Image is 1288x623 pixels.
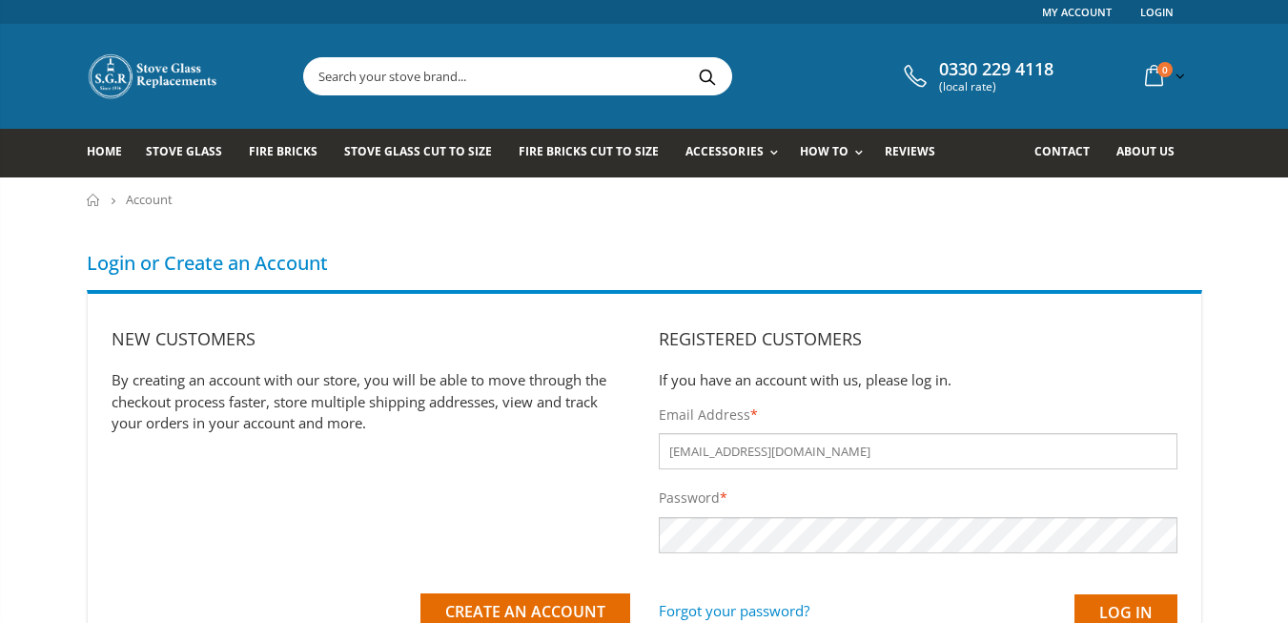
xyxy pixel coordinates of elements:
[939,80,1053,93] span: (local rate)
[87,52,220,100] img: Stove Glass Replacement
[885,143,935,159] span: Reviews
[344,129,506,177] a: Stove Glass Cut To Size
[1034,143,1090,159] span: Contact
[445,601,605,622] span: Create an Account
[1034,129,1104,177] a: Contact
[146,143,222,159] span: Stove Glass
[685,129,787,177] a: Accessories
[685,143,763,159] span: Accessories
[1116,129,1189,177] a: About us
[686,58,729,94] button: Search
[249,143,317,159] span: Fire Bricks
[87,143,122,159] span: Home
[304,58,945,94] input: Search your stove brand...
[146,129,236,177] a: Stove Glass
[519,129,673,177] a: Fire Bricks Cut To Size
[659,488,720,507] span: Password
[659,405,750,424] span: Email Address
[899,59,1053,93] a: 0330 229 4118 (local rate)
[659,369,1177,391] p: If you have an account with us, please log in.
[519,143,659,159] span: Fire Bricks Cut To Size
[344,143,492,159] span: Stove Glass Cut To Size
[800,143,848,159] span: How To
[87,129,136,177] a: Home
[1116,143,1175,159] span: About us
[939,59,1053,80] span: 0330 229 4118
[659,327,1177,350] h2: Registered Customers
[249,129,332,177] a: Fire Bricks
[1137,57,1189,94] a: 0
[126,191,173,208] span: Account
[112,327,630,350] h2: New Customers
[885,129,950,177] a: Reviews
[87,250,1202,276] h1: Login or Create an Account
[112,369,630,434] p: By creating an account with our store, you will be able to move through the checkout process fast...
[800,129,872,177] a: How To
[87,194,101,206] a: Home
[1157,62,1173,77] span: 0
